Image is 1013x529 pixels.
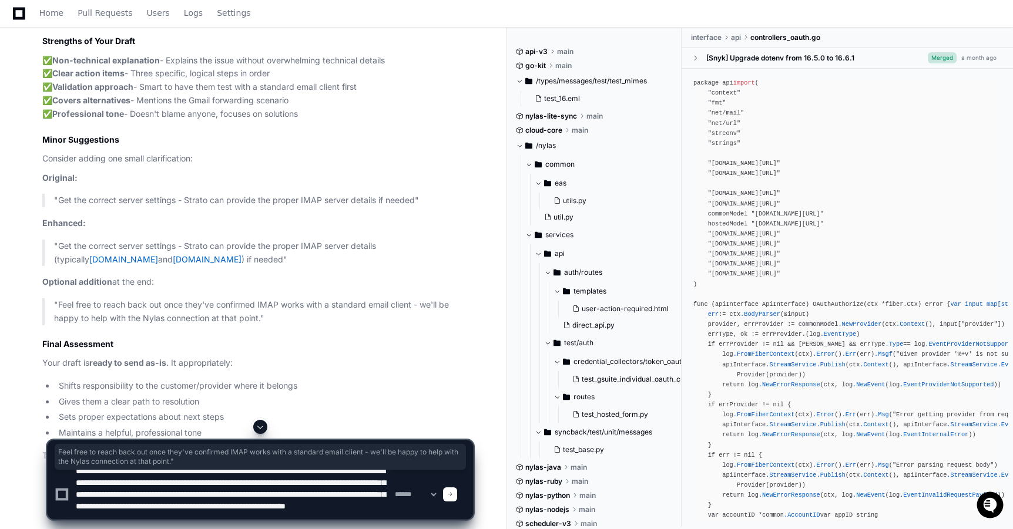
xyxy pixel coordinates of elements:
[573,392,595,402] span: routes
[12,12,35,35] img: PlayerZero
[544,247,551,261] svg: Directory
[525,126,562,135] span: cloud-core
[55,395,473,409] li: Gives them a clear path to resolution
[706,53,854,63] div: [Snyk] Upgrade dotenv from 16.5.0 to 16.6.1
[52,82,133,92] strong: Validation approach
[564,268,602,277] span: auth/routes
[40,87,193,99] div: Start new chat
[42,134,473,146] h2: Minor Suggestions
[42,338,473,350] h2: Final Assessment
[563,284,570,298] svg: Directory
[52,68,125,78] strong: Clear action items
[42,35,473,47] h2: Strengths of Your Draft
[12,87,33,109] img: 1736555170064-99ba0984-63c1-480f-8ee9-699278ef63ed
[117,123,142,132] span: Pylon
[554,388,710,406] button: routes
[217,9,250,16] span: Settings
[83,123,142,132] a: Powered byPylon
[733,411,795,418] span: .FromFiberContext
[568,406,703,423] button: test_hosted_form.py
[544,176,551,190] svg: Directory
[563,390,570,404] svg: Directory
[544,333,701,352] button: test/auth
[563,355,570,369] svg: Directory
[558,317,694,333] button: direct_api.py
[42,54,473,121] p: ✅ - Explains the issue without overwhelming technical details ✅ - Three specific, logical steps i...
[874,411,889,418] span: .Msg
[535,228,542,242] svg: Directory
[885,341,904,348] span: .Type
[554,213,573,222] span: util.py
[42,218,86,228] strong: Enhanced:
[42,356,473,370] p: Your draft is . It appropriately:
[525,139,532,153] svg: Directory
[896,321,925,328] span: .Context
[525,61,546,70] span: go-kit
[554,336,561,350] svg: Directory
[572,126,588,135] span: main
[766,361,816,368] span: .StreamService
[539,209,675,225] button: util.py
[555,249,565,258] span: api
[525,225,682,244] button: services
[525,155,682,174] button: common
[691,33,722,42] span: interface
[733,79,755,86] span: import
[535,157,542,171] svg: Directory
[525,74,532,88] svg: Directory
[52,55,160,65] strong: Non-technical explanation
[731,33,741,42] span: api
[573,357,686,366] span: credential_collectors/token_oauth
[544,263,701,282] button: auth/routes
[838,321,881,328] span: .NewProvider
[535,174,682,193] button: eas
[573,287,606,296] span: templates
[874,351,893,358] span: .Msgf
[525,47,548,56] span: api-v3
[184,9,203,16] span: Logs
[54,298,473,325] p: "Feel free to reach back out once they've confirmed IMAP works with a standard email client - we'...
[516,136,673,155] button: /nylas
[563,196,586,205] span: utils.py
[568,301,694,317] button: user-action-required.html
[813,351,834,358] span: .Error
[89,358,166,368] strong: ready to send as-is
[564,338,593,348] span: test/auth
[525,112,577,121] span: nylas-lite-sync
[554,282,701,301] button: templates
[860,361,888,368] span: .Context
[89,254,158,264] a: [DOMAIN_NAME]
[42,277,112,287] strong: Optional addition
[54,240,473,267] p: "Get the correct server settings - Strato can provide the proper IMAP server details (typically a...
[820,331,857,338] span: .EventType
[535,244,692,263] button: api
[582,410,648,419] span: test_hosted_form.py
[750,33,820,42] span: controllers_oauth.go
[900,381,994,388] span: .EventProviderNotSupported
[52,109,124,119] strong: Professional tone
[536,76,647,86] span: /types/messages/test/test_mimes
[12,47,214,66] div: Welcome
[173,254,241,264] a: [DOMAIN_NAME]
[147,9,170,16] span: Users
[555,178,566,188] span: eas
[554,265,561,279] svg: Directory
[928,52,957,63] span: Merged
[740,311,780,318] span: .BodyParser
[58,447,462,466] span: Feel free to reach back out once they've confirmed IMAP works with a standard email client - we'l...
[816,361,845,368] span: .Publish
[42,173,78,183] strong: Original:
[78,9,132,16] span: Pull Requests
[568,371,713,388] button: test_gsuite_individual_oauth_credential_collection.py
[54,194,473,207] p: "Get the correct server settings - Strato can provide the proper IMAP server details if needed"
[842,411,857,418] span: .Err
[55,379,473,393] li: Shifts responsibility to the customer/provider where it belongs
[555,61,572,70] span: main
[545,160,575,169] span: common
[975,490,1007,522] iframe: Open customer support
[733,351,795,358] span: .FromFiberContext
[842,351,857,358] span: .Err
[853,381,885,388] span: .NewEvent
[586,112,603,121] span: main
[40,99,149,109] div: We're available if you need us!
